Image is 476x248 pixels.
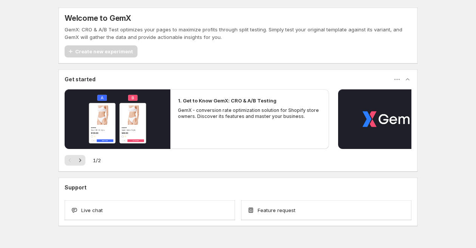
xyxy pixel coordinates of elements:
h2: 1. Get to Know GemX: CRO & A/B Testing [178,97,277,104]
p: GemX: CRO & A/B Test optimizes your pages to maximize profits through split testing. Simply test ... [65,26,411,41]
h3: Get started [65,76,96,83]
span: 1 / 2 [93,157,101,164]
span: Live chat [81,206,103,214]
h3: Support [65,184,87,191]
h5: Welcome to GemX [65,14,131,23]
span: Feature request [258,206,295,214]
p: GemX - conversion rate optimization solution for Shopify store owners. Discover its features and ... [178,107,321,119]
